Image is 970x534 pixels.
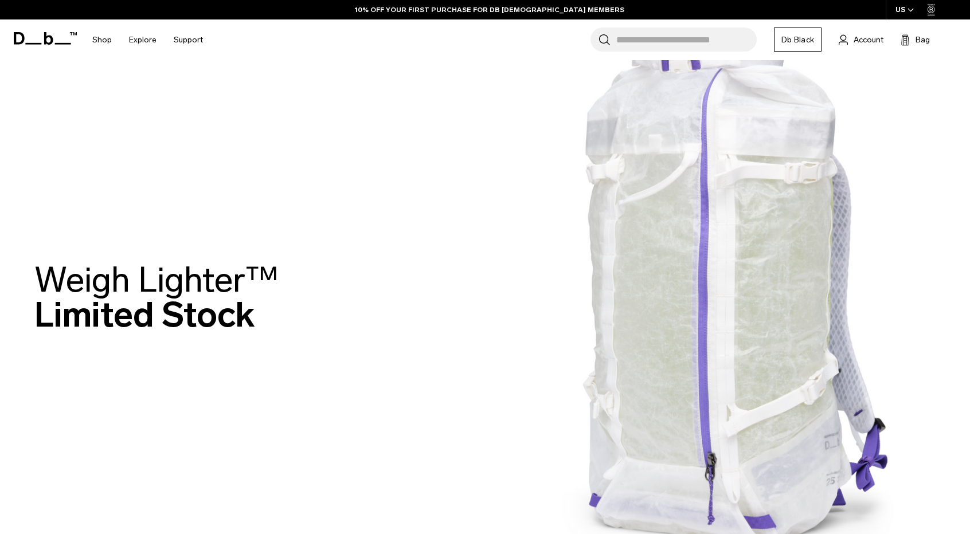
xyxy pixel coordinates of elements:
[174,19,203,60] a: Support
[774,28,822,52] a: Db Black
[129,19,157,60] a: Explore
[901,33,930,46] button: Bag
[84,19,212,60] nav: Main Navigation
[854,34,883,46] span: Account
[355,5,624,15] a: 10% OFF YOUR FIRST PURCHASE FOR DB [DEMOGRAPHIC_DATA] MEMBERS
[839,33,883,46] a: Account
[92,19,112,60] a: Shop
[916,34,930,46] span: Bag
[34,259,279,301] span: Weigh Lighter™
[34,262,279,332] h2: Limited Stock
